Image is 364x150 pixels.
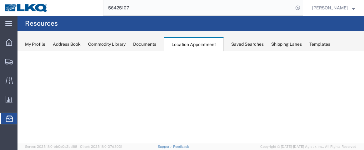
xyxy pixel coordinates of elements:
div: Documents [133,41,156,48]
div: Templates [309,41,330,48]
div: Shipping Lanes [271,41,302,48]
button: [PERSON_NAME] [312,4,355,12]
img: logo [4,3,48,13]
span: Copyright © [DATE]-[DATE] Agistix Inc., All Rights Reserved [260,144,357,149]
iframe: FS Legacy Container [17,51,364,143]
span: Server: 2025.18.0-bb0e0c2bd68 [25,145,77,148]
a: Support [158,145,173,148]
a: Feedback [173,145,189,148]
div: Location Appointment [164,37,224,51]
span: Krisann Metzger [312,4,348,11]
div: Commodity Library [88,41,126,48]
div: Address Book [53,41,81,48]
h4: Resources [25,16,58,31]
span: Client: 2025.18.0-27d3021 [80,145,122,148]
div: My Profile [25,41,45,48]
div: Saved Searches [231,41,264,48]
input: Search for shipment number, reference number [103,0,293,15]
